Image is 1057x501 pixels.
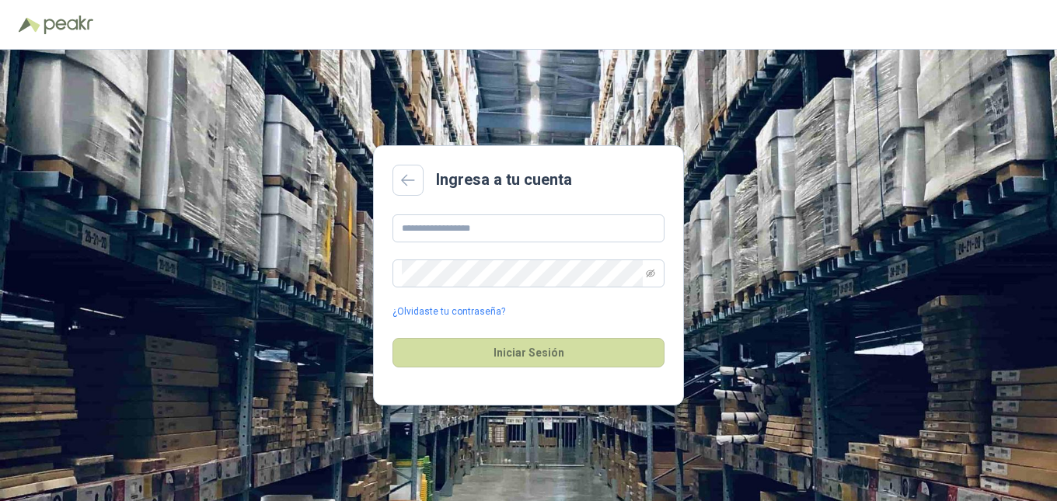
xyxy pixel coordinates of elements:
button: Iniciar Sesión [392,338,665,367]
img: Logo [19,17,40,33]
img: Peakr [44,16,93,34]
a: ¿Olvidaste tu contraseña? [392,304,505,319]
span: eye-invisible [646,269,655,278]
h2: Ingresa a tu cuenta [436,168,572,192]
